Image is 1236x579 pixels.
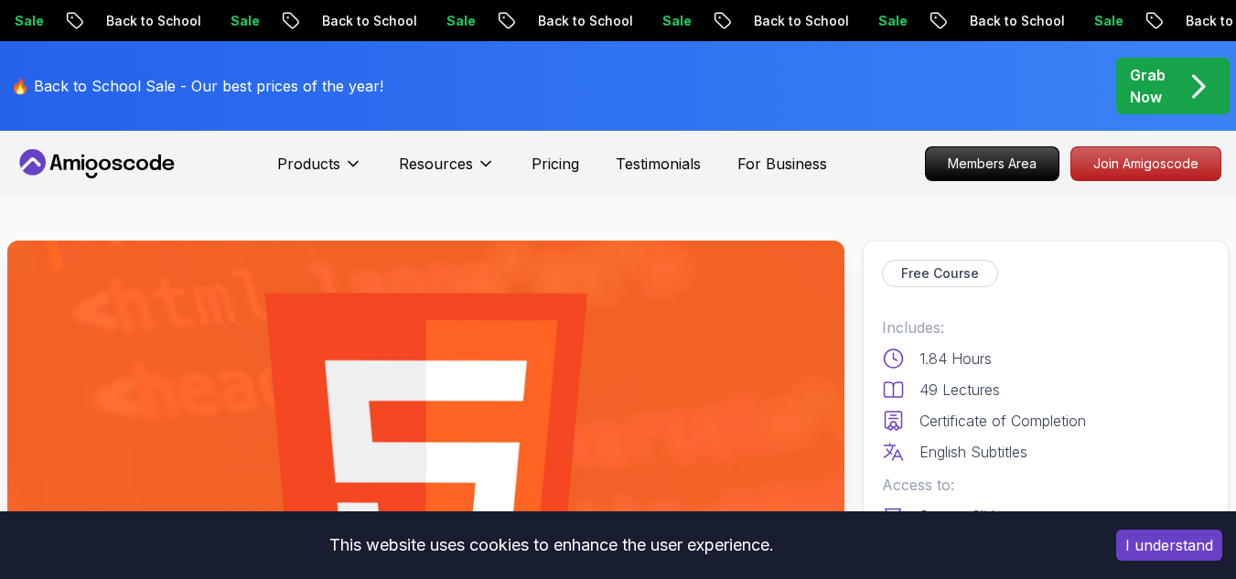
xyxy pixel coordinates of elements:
[882,474,1209,496] p: Access to:
[277,153,340,175] p: Products
[399,153,473,175] p: Resources
[1116,530,1222,561] button: Accept cookies
[11,75,383,97] p: 🔥 Back to School Sale - Our best prices of the year!
[737,12,862,30] p: Back to School
[90,12,214,30] p: Back to School
[862,12,920,30] p: Sale
[521,12,646,30] p: Back to School
[925,146,1059,181] a: Members Area
[919,379,1000,401] p: 49 Lectures
[532,153,579,175] a: Pricing
[1078,12,1136,30] p: Sale
[14,525,1089,565] div: This website uses cookies to enhance the user experience.
[277,153,362,189] button: Products
[306,12,430,30] p: Back to School
[919,348,992,370] p: 1.84 Hours
[399,153,495,189] button: Resources
[737,153,827,175] a: For Business
[953,12,1078,30] p: Back to School
[919,441,1027,463] p: English Subtitles
[430,12,489,30] p: Sale
[1071,147,1220,180] p: Join Amigoscode
[1070,146,1221,181] a: Join Amigoscode
[646,12,704,30] p: Sale
[1130,64,1166,108] p: Grab Now
[926,147,1059,180] p: Members Area
[882,316,1209,338] p: Includes:
[919,505,1010,527] p: Course Slides
[616,153,701,175] a: Testimonials
[901,264,979,283] p: Free Course
[919,410,1086,432] p: Certificate of Completion
[214,12,273,30] p: Sale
